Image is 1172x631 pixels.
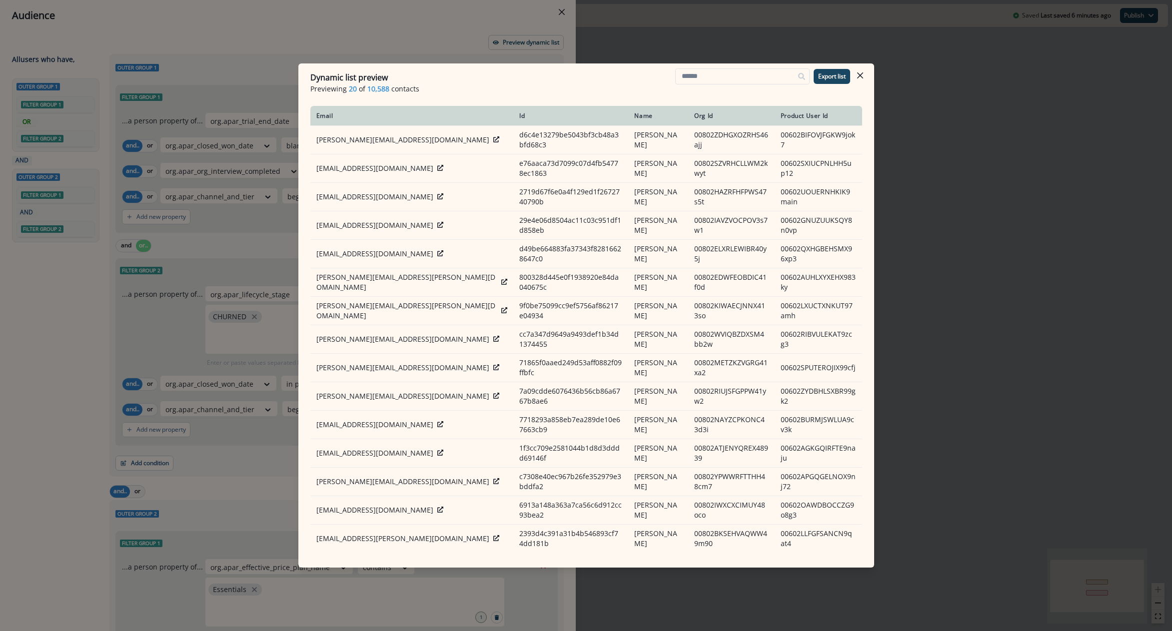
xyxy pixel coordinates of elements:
[519,112,622,120] div: Id
[775,325,862,354] td: 00602RIBVULEKAT9zcg3
[316,334,489,344] p: [PERSON_NAME][EMAIL_ADDRESS][DOMAIN_NAME]
[688,154,775,183] td: 00802SZVRHCLLWM2kwyt
[513,496,628,525] td: 6913a148a363a7ca56c6d912cc93bea2
[775,126,862,154] td: 00602BIFOVJFGKW9jok7
[634,112,682,120] div: Name
[316,448,433,458] p: [EMAIL_ADDRESS][DOMAIN_NAME]
[628,382,688,411] td: [PERSON_NAME]
[513,382,628,411] td: 7a09cdde6076436b56cb86a6767b8ae6
[628,126,688,154] td: [PERSON_NAME]
[349,83,357,94] span: 20
[628,354,688,382] td: [PERSON_NAME]
[316,420,433,430] p: [EMAIL_ADDRESS][DOMAIN_NAME]
[628,496,688,525] td: [PERSON_NAME]
[775,211,862,240] td: 00602GNUZUUKSQY8n0vp
[688,382,775,411] td: 00802RIUJSFGPPW41yw2
[316,135,489,145] p: [PERSON_NAME][EMAIL_ADDRESS][DOMAIN_NAME]
[688,354,775,382] td: 00802METZKZVGRG41xa2
[775,240,862,268] td: 00602QXHGBEHSMX96xp3
[628,525,688,553] td: [PERSON_NAME]
[316,534,489,544] p: [EMAIL_ADDRESS][PERSON_NAME][DOMAIN_NAME]
[316,192,433,202] p: [EMAIL_ADDRESS][DOMAIN_NAME]
[852,67,868,83] button: Close
[513,411,628,439] td: 7718293a858eb7ea289de10e67663cb9
[316,477,489,487] p: [PERSON_NAME][EMAIL_ADDRESS][DOMAIN_NAME]
[688,126,775,154] td: 00802ZDHGXOZRHS46ajj
[513,354,628,382] td: 71865f0aaed249d53aff0882f09ffbfc
[513,240,628,268] td: d49be664883fa37343f82816628647c0
[628,325,688,354] td: [PERSON_NAME]
[688,183,775,211] td: 00802HAZRFHFPWS47s5t
[316,249,433,259] p: [EMAIL_ADDRESS][DOMAIN_NAME]
[775,354,862,382] td: 00602SPUTEROJIX99cfj
[310,83,862,94] p: Previewing of contacts
[628,411,688,439] td: [PERSON_NAME]
[628,240,688,268] td: [PERSON_NAME]
[775,439,862,468] td: 00602AGKGQIRFTE9naju
[628,297,688,325] td: [PERSON_NAME]
[775,496,862,525] td: 00602OAWDBOCCZG9o8g3
[775,268,862,297] td: 00602AUHLXYXEHX983ky
[781,112,856,120] div: Product User Id
[628,211,688,240] td: [PERSON_NAME]
[513,439,628,468] td: 1f3cc709e2581044b1d8d3dddd69146f
[688,297,775,325] td: 00802KIWAECJNNX413so
[316,301,498,321] p: [PERSON_NAME][EMAIL_ADDRESS][PERSON_NAME][DOMAIN_NAME]
[513,183,628,211] td: 2719d67f6e0a4f129ed1f2672740790b
[316,391,489,401] p: [PERSON_NAME][EMAIL_ADDRESS][DOMAIN_NAME]
[775,382,862,411] td: 00602ZYDBHLSXBR99gk2
[316,220,433,230] p: [EMAIL_ADDRESS][DOMAIN_NAME]
[513,468,628,496] td: c7308e40ec967b26fe352979e3bddfa2
[688,211,775,240] td: 00802IAVZVOCPOV3s7w1
[513,211,628,240] td: 29e4e06d8504ac11c03c951df1d858eb
[688,468,775,496] td: 00802YPWWRFTTHH48cm7
[316,505,433,515] p: [EMAIL_ADDRESS][DOMAIN_NAME]
[775,183,862,211] td: 00602UOUERNHKIK9main
[775,154,862,183] td: 00602SXIUCPNLHH5up12
[628,154,688,183] td: [PERSON_NAME]
[775,525,862,553] td: 00602LLFGFSANCN9qat4
[688,525,775,553] td: 00802BKSEHVAQWW49m90
[513,525,628,553] td: 2393d4c391a31b4b546893cf74dd181b
[688,496,775,525] td: 00802IWXCXCIMUY48oco
[316,163,433,173] p: [EMAIL_ADDRESS][DOMAIN_NAME]
[316,112,508,120] div: Email
[513,325,628,354] td: cc7a347d9649a9493def1b34d1374455
[513,268,628,297] td: 800328d445e0f1938920e84da040675c
[628,268,688,297] td: [PERSON_NAME]
[688,325,775,354] td: 00802WVIQBZDXSM4bb2w
[316,272,498,292] p: [PERSON_NAME][EMAIL_ADDRESS][PERSON_NAME][DOMAIN_NAME]
[818,73,846,80] p: Export list
[775,411,862,439] td: 00602BURMJSWLUA9cv3k
[688,240,775,268] td: 00802ELXRLEWIBR40y5j
[775,297,862,325] td: 00602LXUCTXNKUT97amh
[310,71,388,83] p: Dynamic list preview
[688,411,775,439] td: 00802NAYZCPKONC43d3i
[513,154,628,183] td: e76aaca73d7099c07d4fb54778ec1863
[628,183,688,211] td: [PERSON_NAME]
[628,439,688,468] td: [PERSON_NAME]
[775,468,862,496] td: 00602APGQGELNOX9nj72
[513,126,628,154] td: d6c4e13279be5043bf3cb48a3bfd68c3
[628,468,688,496] td: [PERSON_NAME]
[316,363,489,373] p: [PERSON_NAME][EMAIL_ADDRESS][DOMAIN_NAME]
[367,83,389,94] span: 10,588
[694,112,769,120] div: Org Id
[513,297,628,325] td: 9f0be75099cc9ef5756af86217e04934
[688,268,775,297] td: 00802EDWFEOBDIC41f0d
[688,439,775,468] td: 00802ATJENYQREX48939
[814,69,850,84] button: Export list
